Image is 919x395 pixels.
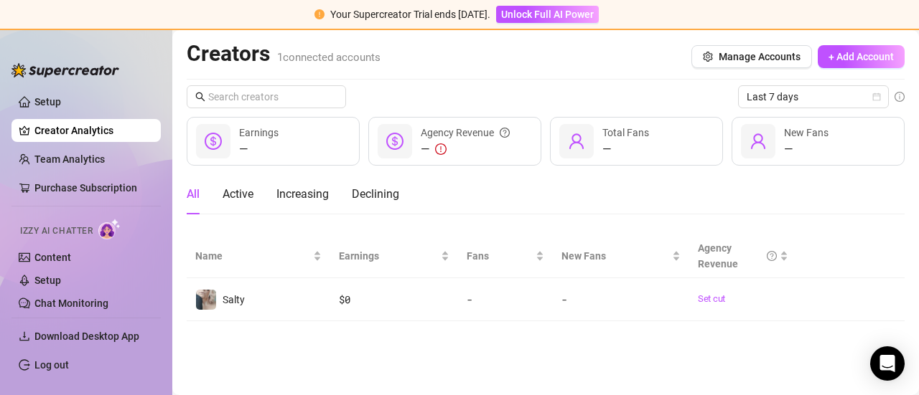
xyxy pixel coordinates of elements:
span: Unlock Full AI Power [501,9,594,20]
a: Set cut [698,292,788,306]
span: Earnings [339,248,438,264]
a: Unlock Full AI Power [496,9,599,20]
span: Your Supercreator Trial ends [DATE]. [330,9,490,20]
span: New Fans [561,248,669,264]
input: Search creators [208,89,326,105]
div: Agency Revenue [698,240,777,272]
span: exclamation-circle [435,143,447,155]
a: Creator Analytics [34,119,149,142]
span: exclamation-circle [314,9,325,19]
span: search [195,92,205,102]
span: setting [703,52,713,62]
span: Earnings [239,127,279,138]
span: user [750,133,767,150]
th: New Fans [553,234,689,278]
span: + Add Account [829,51,894,62]
span: New Fans [784,127,829,138]
div: $ 0 [339,292,449,308]
div: Active [223,186,253,203]
div: Increasing [276,186,329,203]
img: Salty [196,290,216,310]
div: — [421,141,510,158]
div: All [187,186,200,203]
th: Fans [458,234,553,278]
span: question-circle [767,240,777,272]
span: 1 connected accounts [277,51,381,64]
a: Team Analytics [34,153,105,165]
span: Download Desktop App [34,330,139,342]
span: Fans [467,248,533,264]
a: Purchase Subscription [34,176,149,199]
div: — [784,141,829,158]
div: — [239,141,279,158]
th: Earnings [330,234,458,278]
div: Agency Revenue [421,125,510,141]
div: - [561,292,681,308]
div: — [602,141,649,158]
div: Declining [352,186,399,203]
span: dollar-circle [386,133,403,150]
span: Last 7 days [747,86,880,108]
a: Content [34,252,71,263]
span: Total Fans [602,127,649,138]
img: logo-BBDzfeDw.svg [11,63,119,77]
span: Name [195,248,310,264]
span: download [19,330,30,342]
th: Name [187,234,330,278]
button: Unlock Full AI Power [496,6,599,23]
button: + Add Account [818,45,905,68]
img: AI Chatter [98,219,121,239]
div: - [467,292,544,308]
h2: Creators [187,40,381,67]
span: Salty [223,294,245,305]
a: Log out [34,359,69,371]
div: Open Intercom Messenger [870,346,905,381]
span: question-circle [500,125,510,141]
a: Setup [34,96,61,108]
a: Setup [34,275,61,286]
a: Chat Monitoring [34,298,108,309]
span: calendar [872,92,881,101]
span: info-circle [895,92,905,102]
span: user [568,133,585,150]
span: Izzy AI Chatter [20,224,93,238]
span: Manage Accounts [719,51,801,62]
button: Manage Accounts [691,45,812,68]
span: dollar-circle [205,133,222,150]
